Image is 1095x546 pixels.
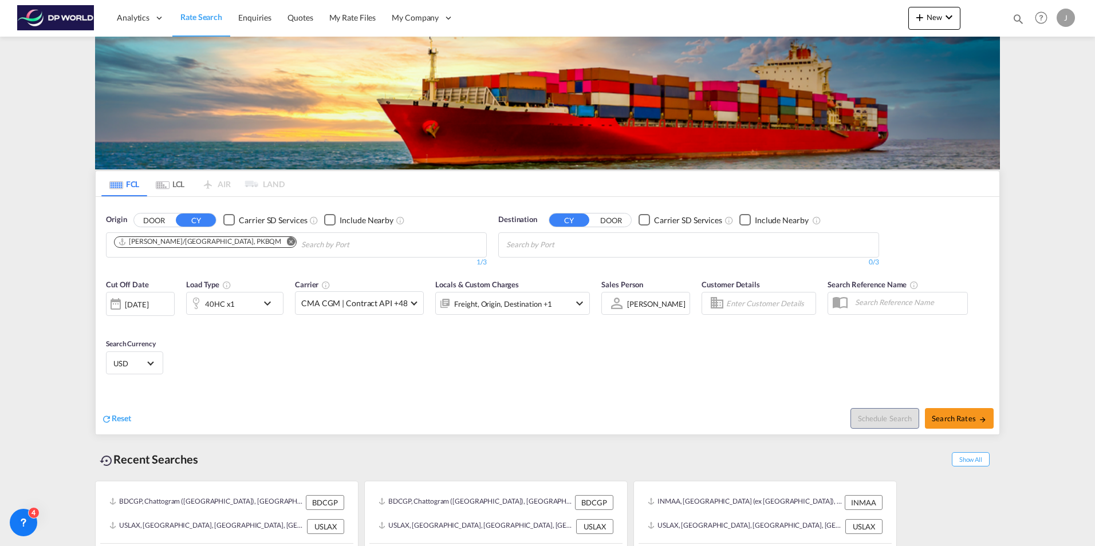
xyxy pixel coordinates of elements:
md-icon: icon-information-outline [222,280,231,290]
button: Note: By default Schedule search will only considerorigin ports, destination ports and cut off da... [850,408,919,429]
button: CY [176,213,216,227]
button: CY [549,213,589,227]
button: Search Ratesicon-arrow-right [925,408,994,429]
div: [PERSON_NAME] [627,299,686,308]
md-icon: icon-magnify [1012,13,1025,25]
div: 40HC x1icon-chevron-down [186,292,283,315]
input: Chips input. [301,236,410,254]
div: 40HC x1 [205,296,235,312]
md-chips-wrap: Chips container. Use arrow keys to select chips. [112,233,415,254]
div: USLAX [576,519,613,534]
div: [DATE] [125,299,148,310]
div: USLAX [845,519,883,534]
div: USLAX, Los Angeles, CA, United States, North America, Americas [379,519,573,534]
div: INMAA [845,495,883,510]
md-icon: Your search will be saved by the below given name [909,280,919,290]
md-chips-wrap: Chips container with autocompletion. Enter the text area, type text to search, and then use the u... [505,233,620,254]
span: Help [1031,8,1051,27]
div: J [1057,9,1075,27]
span: Load Type [186,280,231,289]
md-datepicker: Select [106,315,115,330]
md-pagination-wrapper: Use the left and right arrow keys to navigate between tabs [101,171,285,196]
span: Customer Details [702,280,759,289]
div: [DATE] [106,292,175,316]
span: Locals & Custom Charges [435,280,519,289]
md-checkbox: Checkbox No Ink [639,214,722,226]
span: Quotes [287,13,313,22]
div: Carrier SD Services [654,215,722,226]
span: USD [113,358,145,369]
span: New [913,13,956,22]
span: Origin [106,214,127,225]
div: 1/3 [106,258,487,267]
div: INMAA, Chennai (ex Madras), India, Indian Subcontinent, Asia Pacific [648,495,842,510]
md-checkbox: Checkbox No Ink [324,214,393,226]
md-checkbox: Checkbox No Ink [739,214,809,226]
div: USLAX, Los Angeles, CA, United States, North America, Americas [109,519,304,534]
button: icon-plus 400-fgNewicon-chevron-down [908,7,960,30]
img: LCL+%26+FCL+BACKGROUND.png [95,37,1000,169]
div: icon-magnify [1012,13,1025,30]
span: Carrier [295,280,330,289]
md-icon: Unchecked: Ignores neighbouring ports when fetching rates.Checked : Includes neighbouring ports w... [396,216,405,225]
md-checkbox: Checkbox No Ink [223,214,307,226]
md-select: Sales Person: Joe Estrada [626,295,687,312]
div: USLAX, Los Angeles, CA, United States, North America, Americas [648,519,842,534]
input: Chips input. [506,236,615,254]
md-tab-item: LCL [147,171,193,196]
div: Freight Origin Destination Factory Stuffingicon-chevron-down [435,292,590,315]
md-icon: The selected Trucker/Carrierwill be displayed in the rate results If the rates are from another f... [321,280,330,290]
div: BDCGP, Chattogram (Chittagong), Bangladesh, Indian Subcontinent, Asia Pacific [379,495,572,510]
div: Include Nearby [755,215,809,226]
md-icon: Unchecked: Search for CY (Container Yard) services for all selected carriers.Checked : Search for... [309,216,318,225]
div: Recent Searches [95,446,203,472]
span: Sales Person [601,280,643,289]
span: Analytics [117,12,149,23]
span: Search Currency [106,339,156,348]
span: Reset [112,413,131,423]
md-icon: icon-refresh [101,414,112,424]
md-icon: icon-backup-restore [100,454,113,468]
span: Show All [952,452,990,466]
div: Help [1031,8,1057,29]
button: DOOR [591,213,631,227]
span: CMA CGM | Contract API +48 [301,298,407,309]
md-icon: icon-chevron-down [573,296,586,310]
div: BDCGP [306,495,344,510]
div: Carrier SD Services [239,215,307,226]
md-icon: icon-plus 400-fg [913,10,927,24]
div: Press delete to remove this chip. [118,237,283,247]
div: Muhammad Bin Qasim/Karachi, PKBQM [118,237,281,247]
input: Search Reference Name [849,294,967,311]
span: My Rate Files [329,13,376,22]
md-icon: icon-chevron-down [261,296,280,310]
div: Include Nearby [340,215,393,226]
input: Enter Customer Details [726,295,812,312]
div: USLAX [307,519,344,534]
button: Remove [279,237,296,248]
md-icon: icon-arrow-right [979,416,987,424]
div: BDCGP [575,495,613,510]
md-tab-item: FCL [101,171,147,196]
span: Search Rates [932,414,987,423]
span: My Company [392,12,439,23]
div: Freight Origin Destination Factory Stuffing [454,296,552,312]
div: icon-refreshReset [101,413,131,425]
div: 0/3 [498,258,879,267]
span: Rate Search [180,12,222,22]
md-select: Select Currency: $ USDUnited States Dollar [112,355,157,371]
span: Search Reference Name [828,280,919,289]
md-icon: Unchecked: Ignores neighbouring ports when fetching rates.Checked : Includes neighbouring ports w... [812,216,821,225]
button: DOOR [134,213,174,227]
md-icon: icon-chevron-down [942,10,956,24]
div: BDCGP, Chattogram (Chittagong), Bangladesh, Indian Subcontinent, Asia Pacific [109,495,303,510]
span: Destination [498,214,537,225]
img: c08ca190194411f088ed0f3ba295208c.png [17,5,94,31]
md-icon: Unchecked: Search for CY (Container Yard) services for all selected carriers.Checked : Search for... [724,216,734,225]
div: OriginDOOR CY Checkbox No InkUnchecked: Search for CY (Container Yard) services for all selected ... [96,197,999,434]
span: Cut Off Date [106,280,149,289]
span: Enquiries [238,13,271,22]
